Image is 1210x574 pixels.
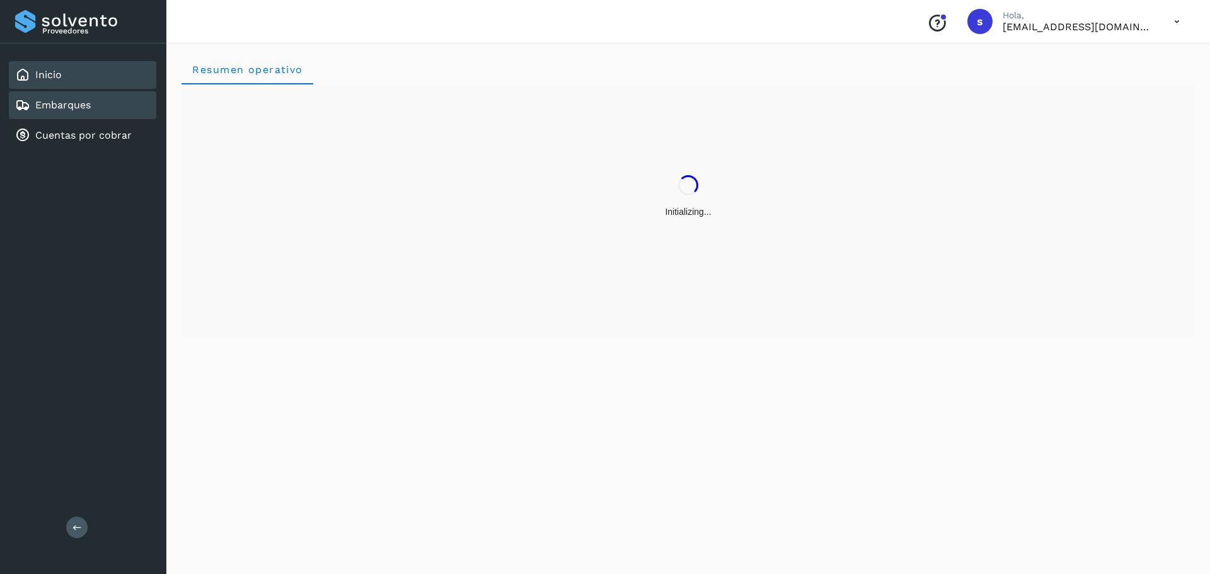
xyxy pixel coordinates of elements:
[35,69,62,81] a: Inicio
[9,122,156,149] div: Cuentas por cobrar
[42,26,151,35] p: Proveedores
[192,64,303,76] span: Resumen operativo
[1003,10,1154,21] p: Hola,
[1003,21,1154,33] p: sectram23@gmail.com
[9,61,156,89] div: Inicio
[35,129,132,141] a: Cuentas por cobrar
[35,99,91,111] a: Embarques
[9,91,156,119] div: Embarques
